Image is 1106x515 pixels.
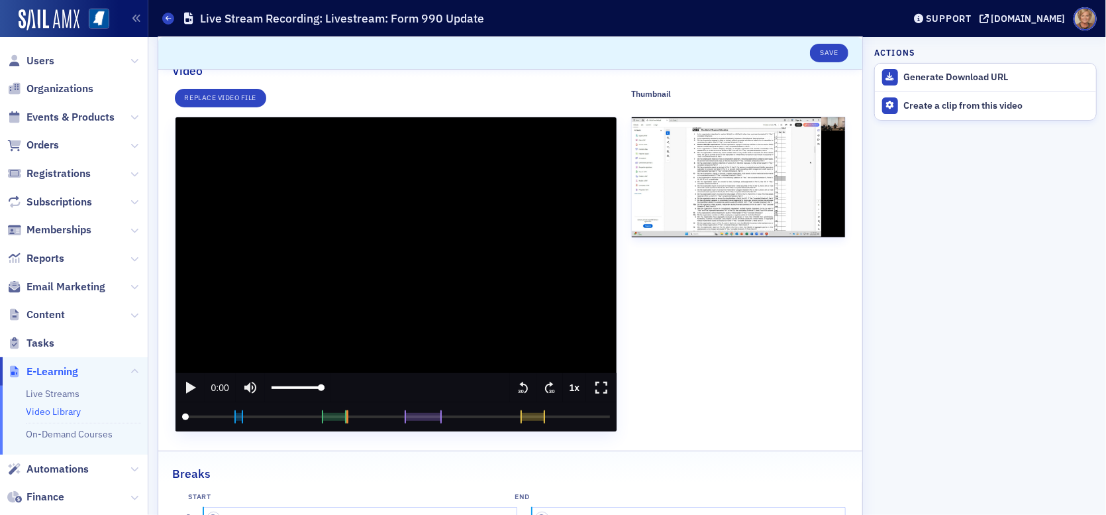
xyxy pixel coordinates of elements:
[904,72,1089,84] div: Generate Download URL
[172,62,203,80] h2: Video
[26,462,89,477] span: Automations
[510,373,536,402] media-seek-backward-button: seek back 30 seconds
[7,54,54,68] a: Users
[189,492,501,502] span: Start
[7,223,91,237] a: Memberships
[631,89,671,99] div: Thumbnail
[7,251,64,266] a: Reports
[19,9,79,30] img: SailAMX
[7,462,89,477] a: Automations
[875,91,1096,120] button: Create a clip from this video
[205,373,236,402] media-current-time-display: Time
[7,336,54,351] a: Tasks
[89,9,109,29] img: SailAMX
[926,13,972,25] div: Support
[980,14,1070,23] button: [DOMAIN_NAME]
[874,46,915,58] h4: Actions
[26,166,91,181] span: Registrations
[26,82,93,96] span: Organizations
[176,373,205,402] media-play-button: play
[7,195,92,209] a: Subscriptions
[991,13,1066,25] div: [DOMAIN_NAME]
[236,373,265,402] media-mute-button: mute
[536,373,563,402] media-seek-forward-button: seek forward 30 seconds
[7,110,115,125] a: Events & Products
[26,406,81,418] a: Video Library
[26,336,54,351] span: Tasks
[1074,7,1097,30] span: Profile
[26,223,91,237] span: Memberships
[26,308,65,322] span: Content
[563,373,587,402] media-playback-rate-button: current playback rate 1
[176,117,617,431] media-controller: video player
[515,492,827,502] span: End
[265,373,331,402] media-volume-range: Volume
[26,195,92,209] span: Subscriptions
[875,64,1096,91] button: Generate Download URL
[26,110,115,125] span: Events & Products
[7,490,64,504] a: Finance
[26,388,79,400] a: Live Streams
[7,365,78,379] a: E-Learning
[172,465,211,483] h2: Breaks
[7,280,105,294] a: Email Marketing
[26,280,105,294] span: Email Marketing
[586,373,617,402] media-fullscreen-button: enter fullscreen mode
[7,138,59,152] a: Orders
[200,11,484,27] h1: Live Stream Recording: Livestream: Form 990 Update
[176,402,617,431] media-time-range: Progress
[7,308,65,322] a: Content
[175,89,266,107] button: Replace video file
[7,166,91,181] a: Registrations
[26,138,59,152] span: Orders
[904,100,1089,112] div: Create a clip from this video
[810,44,848,62] button: Save
[26,365,78,379] span: E-Learning
[26,251,64,266] span: Reports
[26,54,54,68] span: Users
[79,9,109,31] a: View Homepage
[26,490,64,504] span: Finance
[7,82,93,96] a: Organizations
[26,428,113,440] a: On-Demand Courses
